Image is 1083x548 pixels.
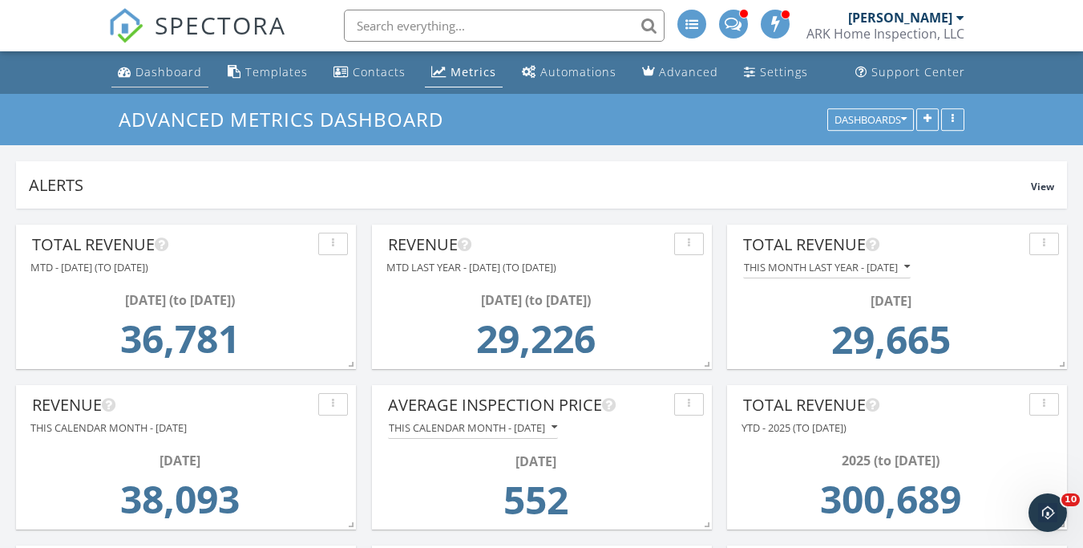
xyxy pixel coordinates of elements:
div: [DATE] [393,452,678,471]
td: 36780.6 [37,310,322,377]
div: Advanced [659,64,718,79]
a: Dashboard [111,58,208,87]
a: Advanced Metrics Dashboard [119,106,457,132]
div: Total Revenue [32,233,312,257]
button: This calendar month - [DATE] [388,417,558,439]
a: Advanced [636,58,725,87]
td: 29665.1 [748,311,1033,378]
div: Revenue [388,233,668,257]
button: This month last year - [DATE] [743,257,911,278]
input: Search everything... [344,10,665,42]
span: 10 [1061,493,1080,506]
a: Settings [737,58,814,87]
div: 2025 (to [DATE]) [748,451,1033,470]
iframe: Intercom live chat [1028,493,1067,532]
div: Templates [245,64,308,79]
a: Support Center [849,58,972,87]
td: 38092.6 [37,470,322,538]
div: ARK Home Inspection, LLC [806,26,964,42]
div: [DATE] (to [DATE]) [393,290,678,310]
button: Dashboards [827,108,914,131]
div: [DATE] (to [DATE]) [37,290,322,310]
span: View [1031,180,1054,193]
div: Alerts [29,174,1031,196]
img: The Best Home Inspection Software - Spectora [108,8,143,43]
div: [PERSON_NAME] [848,10,952,26]
a: Templates [221,58,314,87]
div: Revenue [32,393,312,417]
div: Metrics [451,64,496,79]
a: Contacts [327,58,412,87]
div: [DATE] [37,451,322,470]
div: Total Revenue [743,393,1023,417]
div: This calendar month - [DATE] [389,422,557,433]
div: Dashboards [834,114,907,125]
td: 552.07 [393,471,678,538]
div: Contacts [353,64,406,79]
a: Automations (Advanced) [515,58,623,87]
div: Average Inspection Price [388,393,668,417]
div: Support Center [871,64,965,79]
div: Total Revenue [743,233,1023,257]
a: SPECTORA [108,22,286,55]
div: Automations [540,64,616,79]
td: 29226.1 [393,310,678,377]
div: This month last year - [DATE] [744,262,910,273]
a: Metrics [425,58,503,87]
div: Settings [760,64,808,79]
div: [DATE] [748,291,1033,311]
div: Dashboard [135,64,202,79]
span: SPECTORA [155,8,286,42]
td: 300688.73 [748,470,1033,538]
